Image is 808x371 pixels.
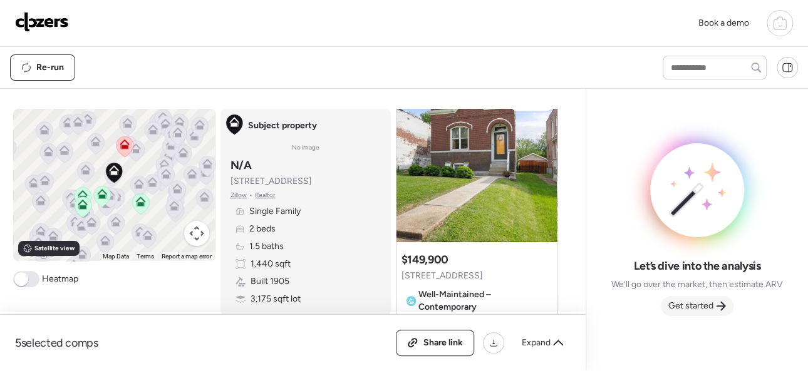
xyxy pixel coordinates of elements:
[137,253,154,260] a: Terms (opens in new tab)
[36,61,64,74] span: Re-run
[251,293,301,305] span: 3,175 sqft lot
[249,240,284,253] span: 1.5 baths
[249,205,301,218] span: Single Family
[34,243,75,253] span: Satellite view
[103,252,129,261] button: Map Data
[423,337,463,349] span: Share link
[15,12,69,32] img: Logo
[698,18,749,28] span: Book a demo
[633,258,760,273] span: Let’s dive into the analysis
[230,190,247,200] span: Zillow
[248,119,317,132] span: Subject property
[522,337,551,349] span: Expand
[42,273,78,285] span: Heatmap
[249,223,276,235] span: 2 beds
[16,245,58,261] a: Open this area in Google Maps (opens a new window)
[15,335,98,350] span: 5 selected comps
[162,253,212,260] a: Report a map error
[251,258,291,270] span: 1,440 sqft
[184,221,209,246] button: Map camera controls
[611,278,783,291] span: We’ll go over the market, then estimate ARV
[418,288,547,313] span: Well-Maintained – Contemporary
[230,158,252,173] h3: N/A
[292,143,319,153] span: No image
[401,270,483,282] span: [STREET_ADDRESS]
[230,175,312,188] span: [STREET_ADDRESS]
[401,252,448,267] h3: $149,900
[668,300,713,312] span: Get started
[251,275,289,288] span: Built 1905
[255,190,275,200] span: Realtor
[249,190,252,200] span: •
[16,245,58,261] img: Google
